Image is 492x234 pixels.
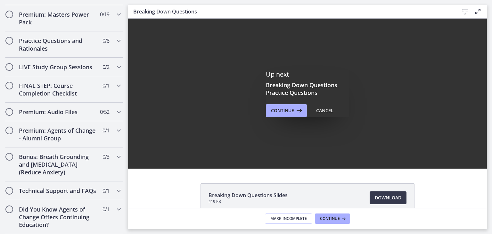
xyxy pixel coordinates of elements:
[209,191,288,199] span: Breaking Down Questions Slides
[375,194,401,202] span: Download
[266,81,349,96] h3: Breaking Down Questions Practice Questions
[320,216,340,221] span: Continue
[102,63,109,71] span: 0 / 2
[19,11,97,26] h2: Premium: Masters Power Pack
[19,108,97,116] h2: Premium: Audio Files
[102,205,109,213] span: 0 / 1
[102,153,109,161] span: 0 / 3
[100,108,109,116] span: 0 / 52
[19,187,97,195] h2: Technical Support and FAQs
[19,127,97,142] h2: Premium: Agents of Change - Alumni Group
[100,11,109,18] span: 0 / 19
[266,104,307,117] button: Continue
[270,216,307,221] span: Mark Incomplete
[265,213,312,224] button: Mark Incomplete
[102,37,109,45] span: 0 / 8
[133,8,448,15] h3: Breaking Down Questions
[271,107,294,114] span: Continue
[209,199,288,204] span: 419 KB
[311,104,339,117] button: Cancel
[102,187,109,195] span: 0 / 1
[19,37,97,52] h2: Practice Questions and Rationales
[19,153,97,176] h2: Bonus: Breath Grounding and [MEDICAL_DATA] (Reduce Anxiety)
[102,127,109,134] span: 0 / 1
[19,63,97,71] h2: LIVE Study Group Sessions
[102,82,109,89] span: 0 / 1
[19,205,97,229] h2: Did You Know Agents of Change Offers Continuing Education?
[316,107,333,114] div: Cancel
[315,213,350,224] button: Continue
[19,82,97,97] h2: FINAL STEP: Course Completion Checklist
[266,70,349,79] p: Up next
[370,191,406,204] a: Download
